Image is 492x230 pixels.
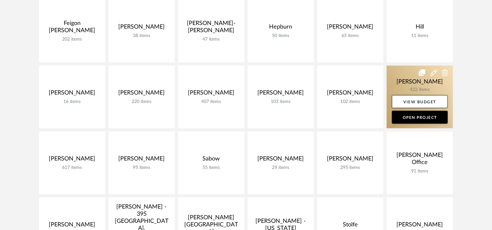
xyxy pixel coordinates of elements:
[44,155,100,165] div: [PERSON_NAME]
[322,23,378,33] div: [PERSON_NAME]
[44,165,100,171] div: 617 items
[392,95,448,108] a: View Budget
[253,89,309,99] div: [PERSON_NAME]
[392,33,448,39] div: 11 items
[183,20,239,37] div: [PERSON_NAME]-[PERSON_NAME]
[44,37,100,42] div: 202 items
[322,155,378,165] div: [PERSON_NAME]
[114,23,170,33] div: [PERSON_NAME]
[183,89,239,99] div: [PERSON_NAME]
[44,20,100,37] div: Feigon [PERSON_NAME]
[183,165,239,171] div: 55 items
[392,152,448,169] div: [PERSON_NAME] Office
[322,165,378,171] div: 295 items
[44,99,100,105] div: 16 items
[114,99,170,105] div: 220 items
[253,155,309,165] div: [PERSON_NAME]
[253,165,309,171] div: 29 items
[322,33,378,39] div: 65 items
[253,33,309,39] div: 50 items
[114,33,170,39] div: 38 items
[183,155,239,165] div: Sabow
[183,37,239,42] div: 47 items
[183,99,239,105] div: 407 items
[114,89,170,99] div: [PERSON_NAME]
[253,23,309,33] div: Hepburn
[322,99,378,105] div: 102 items
[114,155,170,165] div: [PERSON_NAME]
[114,165,170,171] div: 95 items
[322,89,378,99] div: [PERSON_NAME]
[392,169,448,174] div: 91 items
[392,111,448,124] a: Open Project
[253,99,309,105] div: 103 items
[44,89,100,99] div: [PERSON_NAME]
[392,23,448,33] div: Hill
